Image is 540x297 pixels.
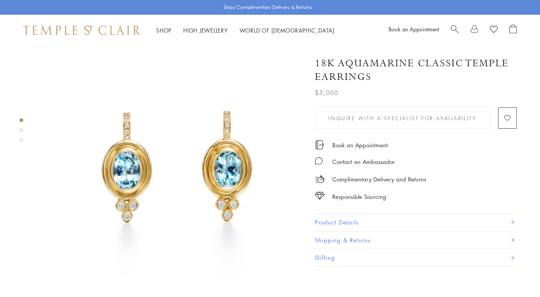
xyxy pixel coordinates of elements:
[315,249,517,266] button: Gifting
[224,3,312,11] p: Enjoy Complimentary Delivery & Returns
[19,116,23,148] div: Product gallery navigation
[315,88,339,98] span: $5,000
[332,192,386,202] div: Responsible Sourcing
[332,157,395,167] div: Contact an Ambassador
[315,174,325,184] img: icon_delivery.svg
[156,26,335,35] nav: Main navigation
[315,107,490,129] button: Inquire With A Specialist for Availability
[23,26,141,35] img: Temple St. Clair
[451,24,459,36] a: Search
[501,261,532,289] iframe: Gorgias live chat messenger
[315,192,325,200] img: icon_sourcing.svg
[315,57,517,84] h1: 18K Aquamarine Classic Temple Earrings
[509,24,517,36] a: Open Shopping Bag
[490,24,498,36] a: View Wishlist
[389,25,439,33] a: Book an Appointment
[328,114,476,123] span: Inquire With A Specialist for Availability
[315,157,323,165] img: MessageIcon-01_2.svg
[315,140,324,149] img: icon_appointment.svg
[315,231,517,249] button: Shipping & Returns
[332,141,388,149] a: Book an Appointment
[315,214,517,231] button: Product Details
[183,26,228,34] a: High JewelleryHigh Jewellery
[156,26,172,34] a: ShopShop
[240,26,335,34] a: World of [DEMOGRAPHIC_DATA]World of [DEMOGRAPHIC_DATA]
[332,174,426,184] p: Complimentary Delivery and Returns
